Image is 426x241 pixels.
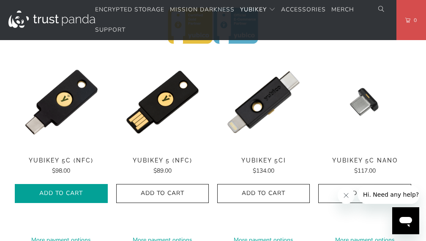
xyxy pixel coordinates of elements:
[52,167,70,175] span: $98.00
[410,16,417,25] span: 0
[170,5,235,14] span: Mission Darkness
[116,56,209,148] img: YubiKey 5 (NFC) - Trust Panda
[8,11,95,28] img: Trust Panda Australia
[217,157,310,176] a: YubiKey 5Ci $134.00
[217,184,310,203] button: Add to Cart
[331,5,354,14] span: Merch
[318,157,411,176] a: YubiKey 5C Nano $117.00
[240,5,267,14] span: YubiKey
[24,190,98,197] span: Add to Cart
[15,184,107,203] button: Add to Cart
[95,26,126,34] span: Support
[15,56,107,148] img: YubiKey 5C (NFC) - Trust Panda
[338,187,355,204] iframe: Close message
[354,167,376,175] span: $117.00
[217,56,310,148] a: YubiKey 5Ci - Trust Panda YubiKey 5Ci - Trust Panda
[327,190,402,197] span: Add to Cart
[217,56,310,148] img: YubiKey 5Ci - Trust Panda
[226,190,301,197] span: Add to Cart
[15,157,107,164] span: YubiKey 5C (NFC)
[253,167,274,175] span: $134.00
[153,167,172,175] span: $89.00
[116,157,209,164] span: YubiKey 5 (NFC)
[95,20,126,40] a: Support
[318,157,411,164] span: YubiKey 5C Nano
[318,56,411,148] img: YubiKey 5C Nano - Trust Panda
[116,157,209,176] a: YubiKey 5 (NFC) $89.00
[116,184,209,203] button: Add to Cart
[392,207,419,234] iframe: Button to launch messaging window
[95,5,164,14] span: Encrypted Storage
[358,185,419,204] iframe: Message from company
[318,56,411,148] a: YubiKey 5C Nano - Trust Panda YubiKey 5C Nano - Trust Panda
[125,190,200,197] span: Add to Cart
[217,157,310,164] span: YubiKey 5Ci
[318,184,411,203] button: Add to Cart
[15,157,107,176] a: YubiKey 5C (NFC) $98.00
[116,56,209,148] a: YubiKey 5 (NFC) - Trust Panda YubiKey 5 (NFC) - Trust Panda
[15,56,107,148] a: YubiKey 5C (NFC) - Trust Panda YubiKey 5C (NFC) - Trust Panda
[281,5,326,14] span: Accessories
